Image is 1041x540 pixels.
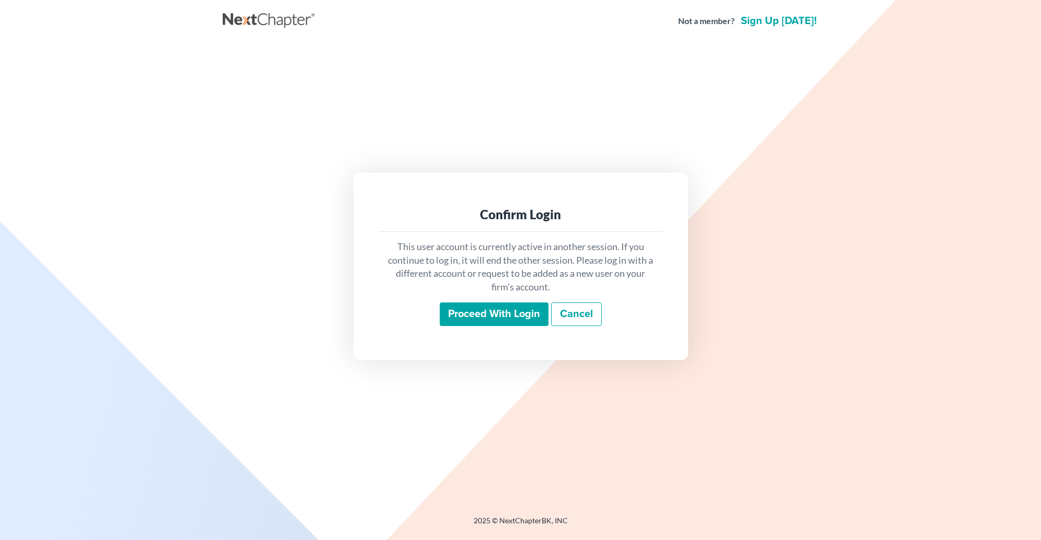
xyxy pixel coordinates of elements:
[551,302,602,327] a: Cancel
[387,206,655,223] div: Confirm Login
[739,16,819,26] a: Sign up [DATE]!
[223,515,819,534] div: 2025 © NextChapterBK, INC
[440,302,548,327] input: Proceed with login
[387,240,655,294] p: This user account is currently active in another session. If you continue to log in, it will end ...
[678,15,735,27] strong: Not a member?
